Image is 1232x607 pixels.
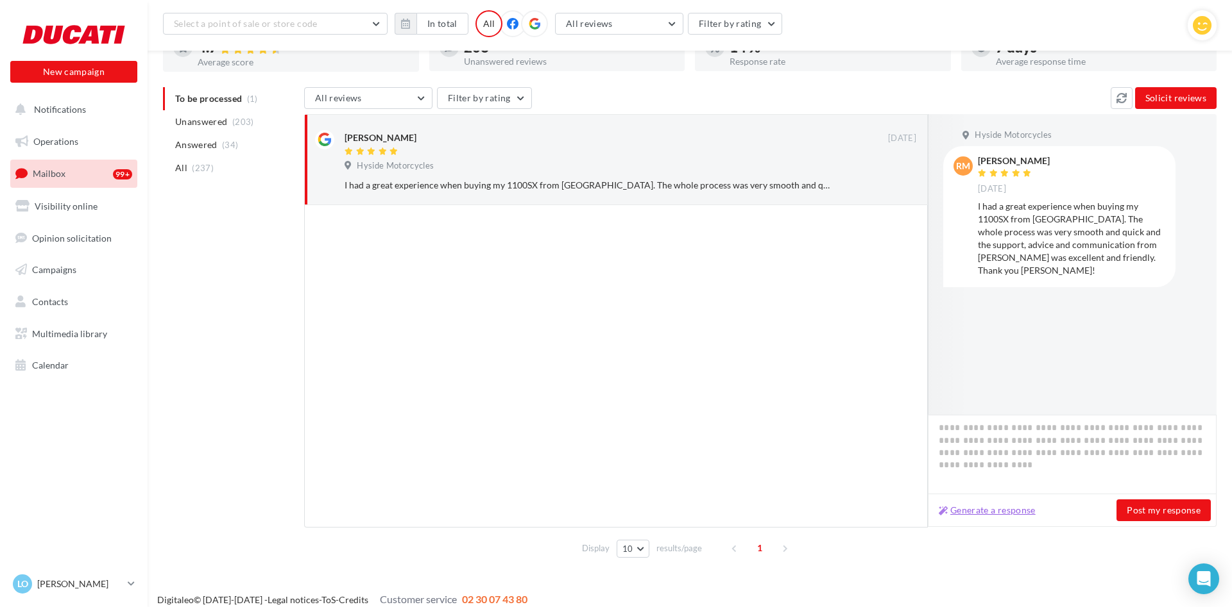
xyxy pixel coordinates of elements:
span: Operations [33,136,78,147]
div: 14 % [730,40,941,54]
div: [PERSON_NAME] [978,156,1050,165]
a: Legal notices [268,594,319,605]
span: [DATE] [978,183,1006,195]
div: Open Intercom Messenger [1188,563,1219,594]
div: 99+ [113,169,132,179]
a: LO [PERSON_NAME] [10,572,137,596]
span: Contacts [32,296,68,307]
a: Multimedia library [8,320,140,347]
span: RM [956,160,970,172]
div: [PERSON_NAME] [345,131,416,144]
button: New campaign [10,61,137,83]
a: Digitaleo [157,594,194,605]
button: In total [395,13,468,35]
div: All [475,10,502,37]
button: Filter by rating [437,87,532,109]
span: results/page [656,542,702,554]
button: Filter by rating [688,13,783,35]
span: Opinion solicitation [32,232,112,243]
span: Display [582,542,610,554]
a: Campaigns [8,256,140,283]
a: Opinion solicitation [8,225,140,252]
span: Unanswered [175,115,228,128]
span: (34) [222,140,238,150]
span: All reviews [315,92,362,103]
span: Multimedia library [32,328,107,339]
div: Response rate [730,57,941,66]
span: Answered [175,138,218,151]
span: Customer service [380,593,457,605]
div: 4.7 [198,40,409,55]
span: Visibility online [35,201,98,212]
button: In total [416,13,468,35]
div: Average response time [996,57,1207,66]
span: Notifications [34,104,86,115]
span: Hyside Motorcycles [975,129,1052,141]
span: 02 30 07 43 80 [462,593,527,605]
div: Unanswered reviews [464,57,675,66]
span: (203) [232,117,254,127]
button: Post my response [1116,499,1211,521]
button: All reviews [304,87,432,109]
button: Solicit reviews [1135,87,1217,109]
button: 10 [617,540,649,558]
span: All [175,162,187,174]
a: Calendar [8,352,140,379]
a: Operations [8,128,140,155]
span: [DATE] [888,133,916,144]
span: Select a point of sale or store code [174,18,318,29]
span: All reviews [566,18,613,29]
button: Select a point of sale or store code [163,13,388,35]
a: Contacts [8,288,140,315]
div: 203 [464,40,675,54]
span: LO [17,578,28,590]
span: Campaigns [32,264,76,275]
span: 10 [622,544,633,554]
button: Notifications [8,96,135,123]
a: ToS [321,594,336,605]
span: Hyside Motorcycles [357,160,434,172]
p: [PERSON_NAME] [37,578,123,590]
span: 1 [749,538,770,558]
span: (237) [192,163,214,173]
button: Generate a response [934,503,1041,518]
a: Mailbox99+ [8,160,140,187]
span: Calendar [32,360,69,370]
div: I had a great experience when buying my 1100SX from [GEOGRAPHIC_DATA]. The whole process was very... [345,179,833,192]
a: Visibility online [8,193,140,220]
span: © [DATE]-[DATE] - - - [157,594,527,605]
a: Credits [339,594,368,605]
span: Mailbox [33,168,65,179]
div: 7 days [996,40,1207,54]
button: All reviews [555,13,683,35]
div: Average score [198,58,409,67]
div: I had a great experience when buying my 1100SX from [GEOGRAPHIC_DATA]. The whole process was very... [978,200,1165,277]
